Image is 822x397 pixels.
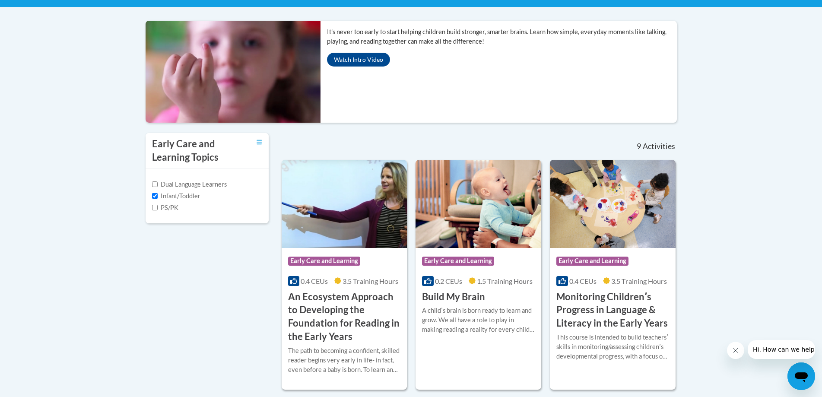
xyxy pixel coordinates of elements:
span: Hi. How can we help? [5,6,70,13]
span: 3.5 Training Hours [611,277,667,285]
div: A childʹs brain is born ready to learn and grow. We all have a role to play in making reading a r... [422,306,535,334]
span: Early Care and Learning [422,257,494,265]
span: 0.4 CEUs [301,277,328,285]
h3: Early Care and Learning Topics [152,137,234,164]
label: Dual Language Learners [152,180,227,189]
iframe: Button to launch messaging window [787,362,815,390]
a: Course LogoEarly Care and Learning0.2 CEUs1.5 Training Hours Build My BrainA childʹs brain is bor... [416,160,541,390]
span: 3.5 Training Hours [343,277,398,285]
a: Course LogoEarly Care and Learning0.4 CEUs3.5 Training Hours Monitoring Childrenʹs Progress in La... [550,160,676,390]
span: Activities [643,142,675,151]
img: Course Logo [282,160,407,248]
span: 0.4 CEUs [569,277,597,285]
input: Checkbox for Options [152,181,158,187]
span: 0.2 CEUs [435,277,462,285]
h3: An Ecosystem Approach to Developing the Foundation for Reading in the Early Years [288,290,401,343]
div: The path to becoming a confident, skilled reader begins very early in life- in fact, even before ... [288,346,401,375]
h3: Monitoring Childrenʹs Progress in Language & Literacy in the Early Years [556,290,669,330]
label: Infant/Toddler [152,191,200,201]
div: This course is intended to build teachersʹ skills in monitoring/assessing childrenʹs developmenta... [556,333,669,361]
span: Early Care and Learning [288,257,360,265]
a: Toggle collapse [257,137,262,147]
img: Course Logo [416,160,541,248]
iframe: Message from company [748,340,815,359]
h3: Build My Brain [422,290,485,304]
button: Watch Intro Video [327,53,390,67]
img: Course Logo [550,160,676,248]
label: PS/PK [152,203,178,213]
iframe: Close message [727,342,744,359]
span: 1.5 Training Hours [477,277,533,285]
input: Checkbox for Options [152,205,158,210]
input: Checkbox for Options [152,193,158,199]
span: 9 [637,142,641,151]
p: It’s never too early to start helping children build stronger, smarter brains. Learn how simple, ... [327,27,677,46]
span: Early Care and Learning [556,257,628,265]
a: Course LogoEarly Care and Learning0.4 CEUs3.5 Training Hours An Ecosystem Approach to Developing ... [282,160,407,390]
